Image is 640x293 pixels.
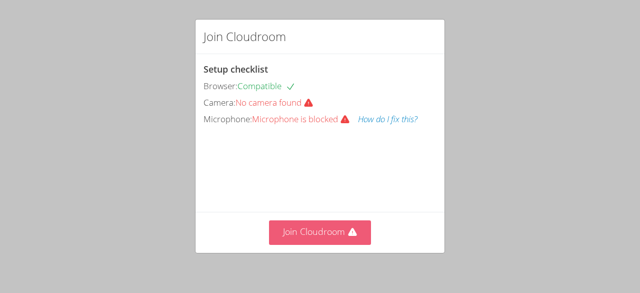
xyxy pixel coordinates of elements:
[269,220,371,245] button: Join Cloudroom
[237,80,295,92] span: Compatible
[203,113,252,125] span: Microphone:
[358,112,417,127] button: How do I fix this?
[235,97,321,108] span: No camera found
[203,97,235,108] span: Camera:
[252,113,358,125] span: Microphone is blocked
[203,63,268,75] span: Setup checklist
[203,80,237,92] span: Browser:
[203,28,286,46] h2: Join Cloudroom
